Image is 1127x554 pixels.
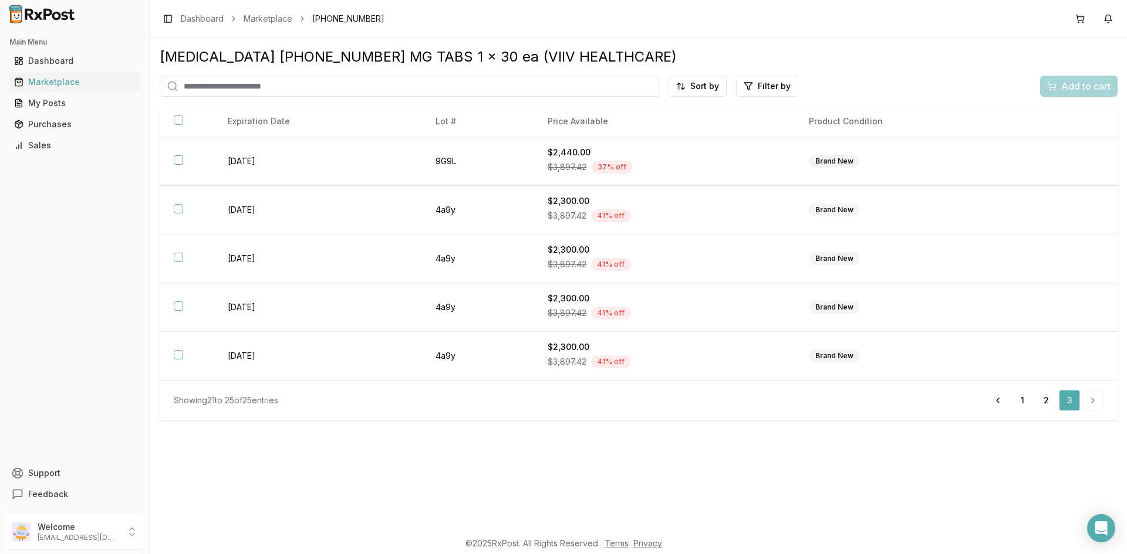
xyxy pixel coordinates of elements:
a: 1 [1012,390,1033,411]
button: Marketplace [5,73,145,91]
span: $3,897.42 [548,356,586,368]
div: 41 % off [591,307,631,320]
td: 4a9y [421,283,534,332]
img: User avatar [12,522,31,541]
td: 4a9y [421,234,534,283]
span: [PHONE_NUMBER] [312,13,384,25]
a: Purchases [9,114,140,135]
span: $3,897.42 [548,161,586,173]
div: Purchases [14,118,136,130]
span: $3,897.42 [548,259,586,270]
a: Privacy [633,538,662,548]
div: $2,300.00 [548,195,780,207]
th: Price Available [534,106,794,137]
button: Support [5,463,145,484]
a: 3 [1059,390,1080,411]
div: Marketplace [14,76,136,88]
div: Brand New [809,301,860,314]
p: [EMAIL_ADDRESS][DOMAIN_NAME] [38,533,119,542]
nav: pagination [986,390,1104,411]
span: Sort by [690,80,719,92]
nav: breadcrumb [181,13,384,25]
a: My Posts [9,93,140,114]
div: Brand New [809,349,860,362]
a: Go to previous page [986,390,1010,411]
a: Marketplace [9,72,140,93]
button: Sort by [669,76,727,97]
a: Dashboard [181,13,224,25]
div: Dashboard [14,55,136,67]
a: Terms [605,538,629,548]
td: 9G9L [421,137,534,186]
th: Product Condition [795,106,1030,137]
span: $3,897.42 [548,210,586,222]
a: 2 [1035,390,1057,411]
div: Brand New [809,252,860,265]
div: 41 % off [591,258,631,271]
td: 4a9y [421,186,534,234]
button: My Posts [5,94,145,113]
div: [MEDICAL_DATA] [PHONE_NUMBER] MG TABS 1 x 30 ea (VIIV HEALTHCARE) [160,47,1118,66]
h2: Main Menu [9,38,140,47]
div: Brand New [809,203,860,216]
div: $2,300.00 [548,341,780,353]
div: 41 % off [591,209,631,222]
img: RxPost Logo [5,5,80,23]
span: Filter by [758,80,791,92]
div: Sales [14,140,136,151]
span: Feedback [28,488,68,500]
div: $2,440.00 [548,147,780,158]
button: Feedback [5,484,145,505]
button: Filter by [736,76,798,97]
div: 41 % off [591,355,631,368]
button: Sales [5,136,145,155]
span: $3,897.42 [548,307,586,319]
div: Brand New [809,155,860,168]
button: Purchases [5,115,145,134]
button: Dashboard [5,52,145,70]
a: Sales [9,135,140,156]
div: Open Intercom Messenger [1087,514,1115,542]
td: [DATE] [214,332,421,380]
div: Showing 21 to 25 of 25 entries [174,395,278,406]
th: Lot # [421,106,534,137]
div: My Posts [14,97,136,109]
td: [DATE] [214,186,421,234]
td: [DATE] [214,234,421,283]
th: Expiration Date [214,106,421,137]
td: 4a9y [421,332,534,380]
div: $2,300.00 [548,244,780,256]
td: [DATE] [214,137,421,186]
div: 37 % off [591,161,633,174]
a: Marketplace [244,13,292,25]
p: Welcome [38,521,119,533]
a: Dashboard [9,50,140,72]
div: $2,300.00 [548,293,780,304]
td: [DATE] [214,283,421,332]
